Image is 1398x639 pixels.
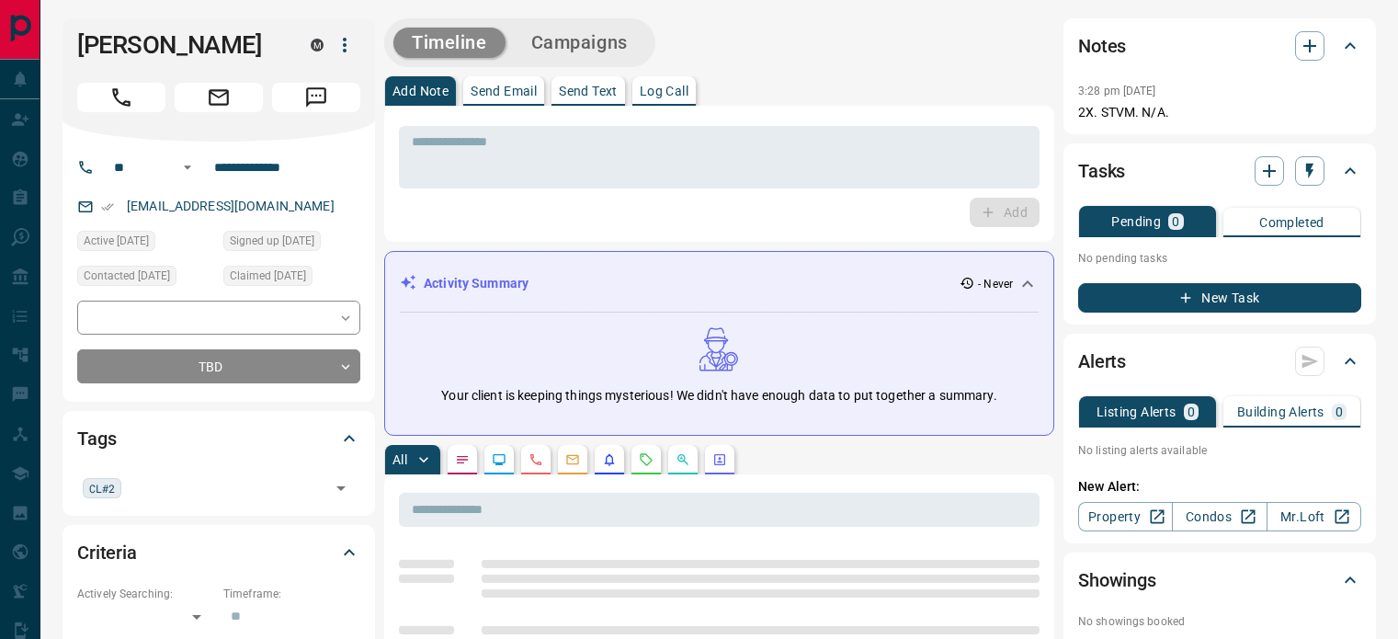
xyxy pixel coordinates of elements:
h2: Tags [77,424,116,453]
button: Open [328,475,354,501]
div: Thu Feb 01 2024 [77,231,214,257]
h2: Criteria [77,538,137,567]
svg: Requests [639,452,654,467]
div: Criteria [77,531,360,575]
p: Send Email [471,85,537,97]
p: Activity Summary [424,274,529,293]
p: 0 [1172,215,1179,228]
p: Pending [1111,215,1161,228]
p: Send Text [559,85,618,97]
h2: Showings [1078,565,1156,595]
button: Campaigns [513,28,646,58]
p: 2X. STVM. N/A. [1078,103,1361,122]
p: Your client is keeping things mysterious! We didn't have enough data to put together a summary. [441,386,996,405]
svg: Opportunities [676,452,690,467]
div: Showings [1078,558,1361,602]
h1: [PERSON_NAME] [77,30,283,60]
span: Active [DATE] [84,232,149,250]
p: Add Note [392,85,449,97]
p: Listing Alerts [1097,405,1176,418]
div: mrloft.ca [311,39,324,51]
span: CL#2 [89,479,115,497]
div: TBD [77,349,360,383]
span: Call [77,83,165,112]
a: [EMAIL_ADDRESS][DOMAIN_NAME] [127,199,335,213]
svg: Notes [455,452,470,467]
p: New Alert: [1078,477,1361,496]
p: Log Call [640,85,688,97]
p: All [392,453,407,466]
svg: Agent Actions [712,452,727,467]
p: Building Alerts [1237,405,1324,418]
span: Claimed [DATE] [230,267,306,285]
div: Fri Feb 02 2024 [77,266,214,291]
div: Tasks [1078,149,1361,193]
a: Mr.Loft [1267,502,1361,531]
h2: Alerts [1078,347,1126,376]
h2: Notes [1078,31,1126,61]
span: Signed up [DATE] [230,232,314,250]
p: No listing alerts available [1078,442,1361,459]
div: Alerts [1078,339,1361,383]
p: 3:28 pm [DATE] [1078,85,1156,97]
h2: Tasks [1078,156,1125,186]
svg: Email Verified [101,200,114,213]
a: Property [1078,502,1173,531]
p: Actively Searching: [77,586,214,602]
button: Open [176,156,199,178]
button: New Task [1078,283,1361,313]
p: 0 [1335,405,1343,418]
p: Timeframe: [223,586,360,602]
span: Email [175,83,263,112]
svg: Lead Browsing Activity [492,452,506,467]
svg: Listing Alerts [602,452,617,467]
svg: Emails [565,452,580,467]
button: Timeline [393,28,506,58]
p: - Never [978,276,1013,292]
div: Activity Summary- Never [400,267,1039,301]
div: Tags [77,416,360,461]
p: 0 [1188,405,1195,418]
a: Condos [1172,502,1267,531]
div: Notes [1078,24,1361,68]
p: No showings booked [1078,613,1361,630]
span: Message [272,83,360,112]
p: Completed [1259,216,1324,229]
p: No pending tasks [1078,245,1361,272]
div: Mon Jan 29 2024 [223,231,360,257]
div: Mon Jan 29 2024 [223,266,360,291]
span: Contacted [DATE] [84,267,170,285]
svg: Calls [529,452,543,467]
